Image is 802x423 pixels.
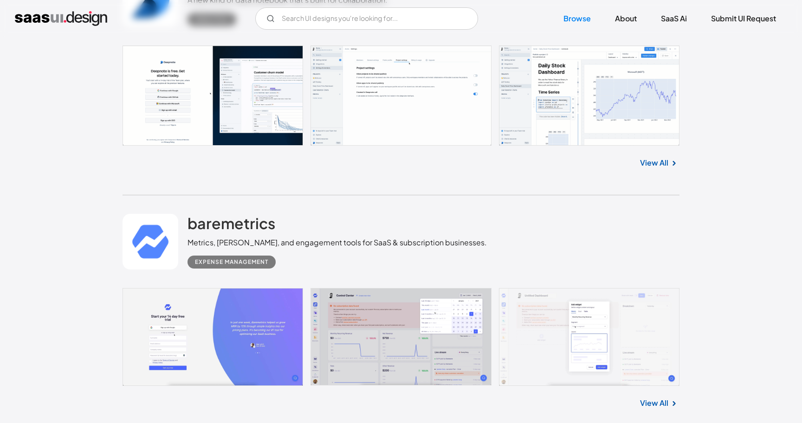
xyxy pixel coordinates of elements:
a: SaaS Ai [650,8,698,29]
a: View All [640,397,668,409]
h2: baremetrics [188,214,275,232]
form: Email Form [255,7,478,30]
div: Metrics, [PERSON_NAME], and engagement tools for SaaS & subscription businesses. [188,237,487,248]
a: About [604,8,648,29]
a: Browse [552,8,602,29]
a: Submit UI Request [700,8,787,29]
a: baremetrics [188,214,275,237]
input: Search UI designs you're looking for... [255,7,478,30]
a: View All [640,157,668,168]
div: Expense Management [195,256,268,268]
a: home [15,11,107,26]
